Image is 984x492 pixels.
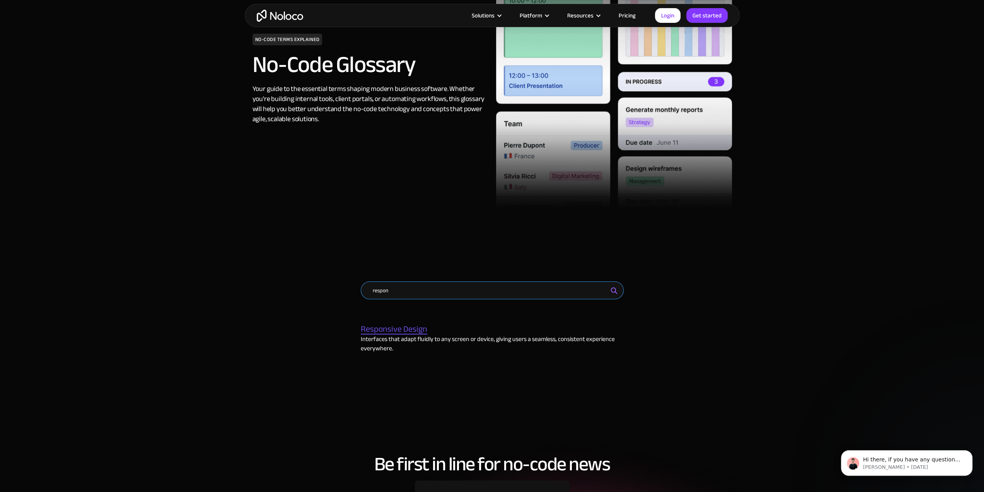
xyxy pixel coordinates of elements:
a: Get started [686,8,728,23]
iframe: Intercom notifications message [829,434,984,488]
div: Platform [510,10,558,21]
div: Solutions [462,10,510,21]
a: Responsive Design [361,324,427,334]
div: Resources [558,10,609,21]
a: Pricing [609,10,645,21]
div: Platform [520,10,542,21]
form: Email Form [361,281,624,319]
a: home [257,10,303,22]
input: Search terms by keyword... [361,281,624,299]
p: Interfaces that adapt fluidly to any screen or device, giving users a seamless, consistent experi... [361,334,624,353]
h2: No-Code Glossary [252,53,488,76]
div: Resources [567,10,593,21]
h1: NO-CODE TERMS EXPLAINED [252,34,322,45]
div: Solutions [472,10,495,21]
div: Your guide to the essential terms shaping modern business software. Whether you're building inter... [252,84,488,124]
a: Login [655,8,680,23]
